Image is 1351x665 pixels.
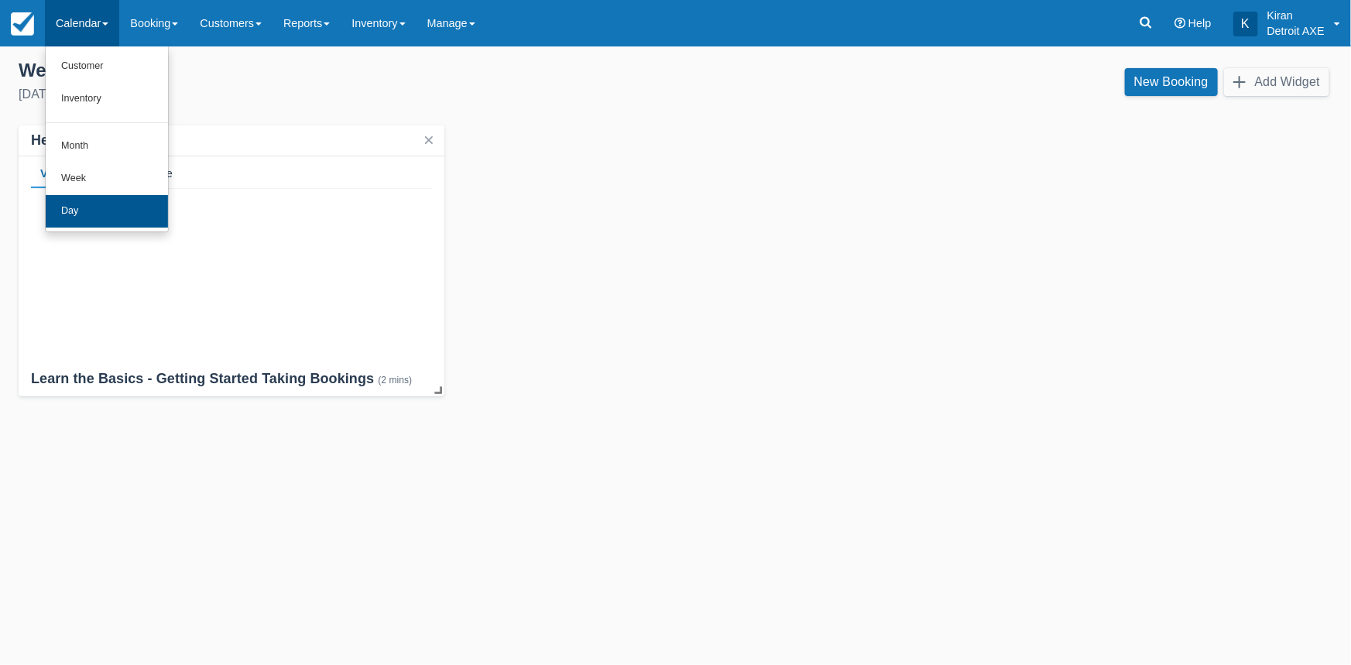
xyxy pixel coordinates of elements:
div: [DATE] [19,85,663,104]
i: Help [1174,18,1185,29]
div: (2 mins) [378,375,412,386]
a: Inventory [46,83,168,115]
img: checkfront-main-nav-mini-logo.png [11,12,34,36]
button: Add Widget [1224,68,1329,96]
span: Help [1188,17,1212,29]
div: Helpdesk [31,132,94,149]
p: Kiran [1267,8,1325,23]
a: New Booking [1125,68,1218,96]
p: Detroit AXE [1267,23,1325,39]
div: Welcome , Kiran ! [19,59,663,82]
a: Week [46,163,168,195]
ul: Calendar [45,46,169,232]
a: Customer [46,50,168,83]
div: Video [31,156,80,189]
a: Month [46,130,168,163]
a: Day [46,195,168,228]
div: K [1233,12,1258,36]
div: Learn the Basics - Getting Started Taking Bookings [31,370,432,389]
